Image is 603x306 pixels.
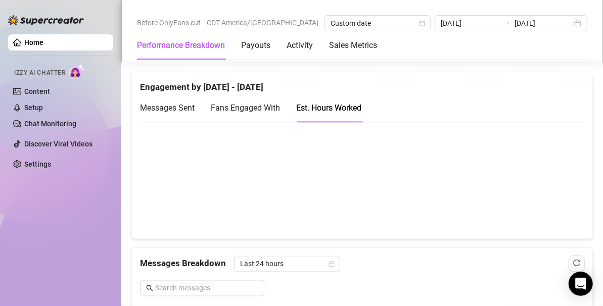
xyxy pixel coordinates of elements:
div: Engagement by [DATE] - [DATE] [140,72,584,94]
span: Izzy AI Chatter [14,68,65,78]
div: Messages Breakdown [140,256,584,272]
span: swap-right [502,19,511,27]
a: Home [24,38,43,46]
a: Settings [24,160,51,168]
a: Content [24,87,50,95]
span: Fans Engaged With [211,103,280,113]
input: End date [515,18,572,29]
input: Search messages [155,283,258,294]
div: Open Intercom Messenger [569,272,593,296]
span: CDT America/[GEOGRAPHIC_DATA] [207,15,318,30]
span: calendar [329,261,335,267]
img: logo-BBDzfeDw.svg [8,15,84,25]
span: Last 24 hours [240,257,334,272]
a: Setup [24,104,43,112]
div: Payouts [241,39,270,52]
div: Performance Breakdown [137,39,225,52]
span: reload [573,260,580,267]
input: Start date [441,18,498,29]
span: Messages Sent [140,103,195,113]
span: to [502,19,511,27]
span: search [146,285,153,292]
a: Chat Monitoring [24,120,76,128]
div: Activity [287,39,313,52]
div: Sales Metrics [329,39,377,52]
a: Discover Viral Videos [24,140,92,148]
span: Before OnlyFans cut [137,15,201,30]
span: Custom date [331,16,425,31]
img: AI Chatter [69,64,85,79]
span: calendar [419,20,425,26]
div: Est. Hours Worked [296,101,361,114]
